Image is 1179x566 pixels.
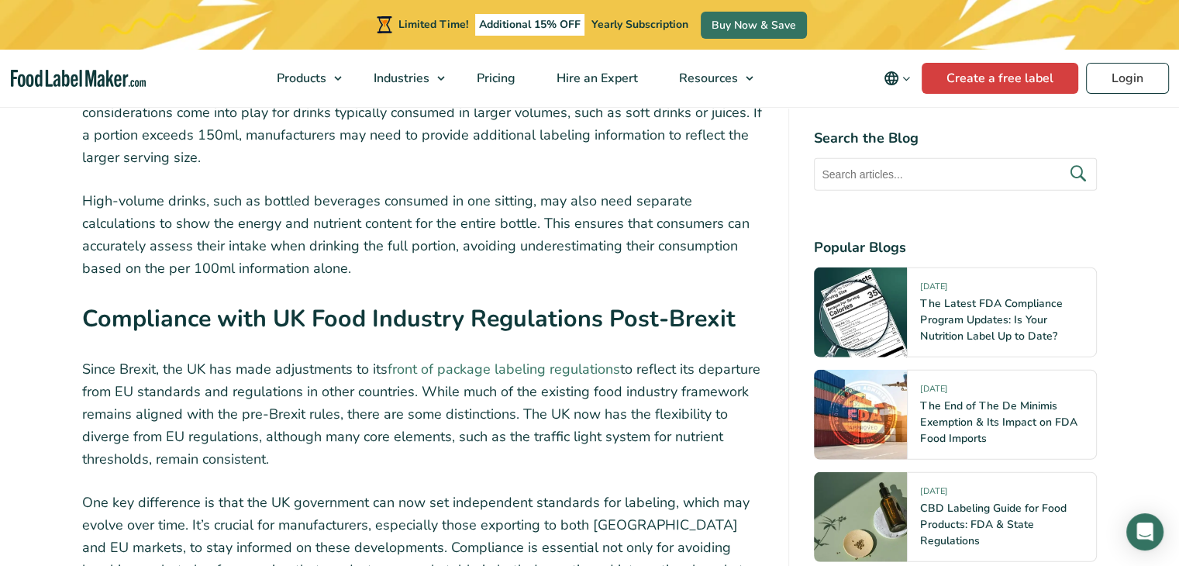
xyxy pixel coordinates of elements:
[1126,513,1163,550] div: Open Intercom Messenger
[1086,63,1169,94] a: Login
[388,360,620,378] a: front of package labeling regulations
[920,500,1066,547] a: CBD Labeling Guide for Food Products: FDA & State Regulations
[814,157,1097,190] input: Search articles...
[920,382,946,400] span: [DATE]
[472,70,517,87] span: Pricing
[257,50,350,107] a: Products
[536,50,655,107] a: Hire an Expert
[457,50,533,107] a: Pricing
[82,358,764,470] p: Since Brexit, the UK has made adjustments to its to reflect its departure from EU standards and r...
[701,12,807,39] a: Buy Now & Save
[920,295,1062,343] a: The Latest FDA Compliance Program Updates: Is Your Nutrition Label Up to Date?
[353,50,453,107] a: Industries
[814,127,1097,148] h4: Search the Blog
[920,398,1077,445] a: The End of The De Minimis Exemption & Its Impact on FDA Food Imports
[82,79,764,168] p: For beverages, nutritional information is based on a standard 100ml serving. However, special con...
[659,50,761,107] a: Resources
[272,70,328,87] span: Products
[82,302,736,335] strong: Compliance with UK Food Industry Regulations Post-Brexit
[920,280,946,298] span: [DATE]
[82,190,764,279] p: High-volume drinks, such as bottled beverages consumed in one sitting, may also need separate cal...
[814,236,1097,257] h4: Popular Blogs
[591,17,688,32] span: Yearly Subscription
[369,70,431,87] span: Industries
[398,17,468,32] span: Limited Time!
[873,63,922,94] button: Change language
[920,485,946,502] span: [DATE]
[11,70,146,88] a: Food Label Maker homepage
[552,70,639,87] span: Hire an Expert
[475,14,584,36] span: Additional 15% OFF
[674,70,739,87] span: Resources
[922,63,1078,94] a: Create a free label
